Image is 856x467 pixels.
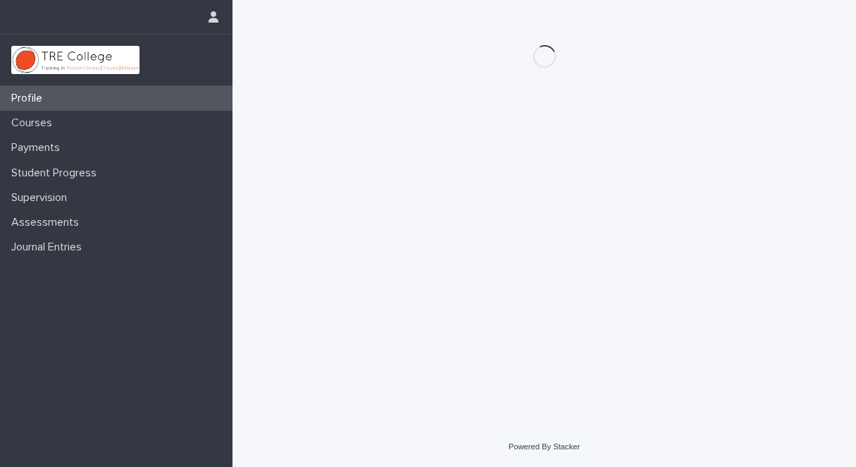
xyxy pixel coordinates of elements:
[6,141,71,154] p: Payments
[6,241,93,254] p: Journal Entries
[6,191,78,205] p: Supervision
[6,216,90,229] p: Assessments
[11,46,139,74] img: L01RLPSrRaOWR30Oqb5K
[509,442,580,451] a: Powered By Stacker
[6,116,63,130] p: Courses
[6,92,54,105] p: Profile
[6,166,108,180] p: Student Progress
